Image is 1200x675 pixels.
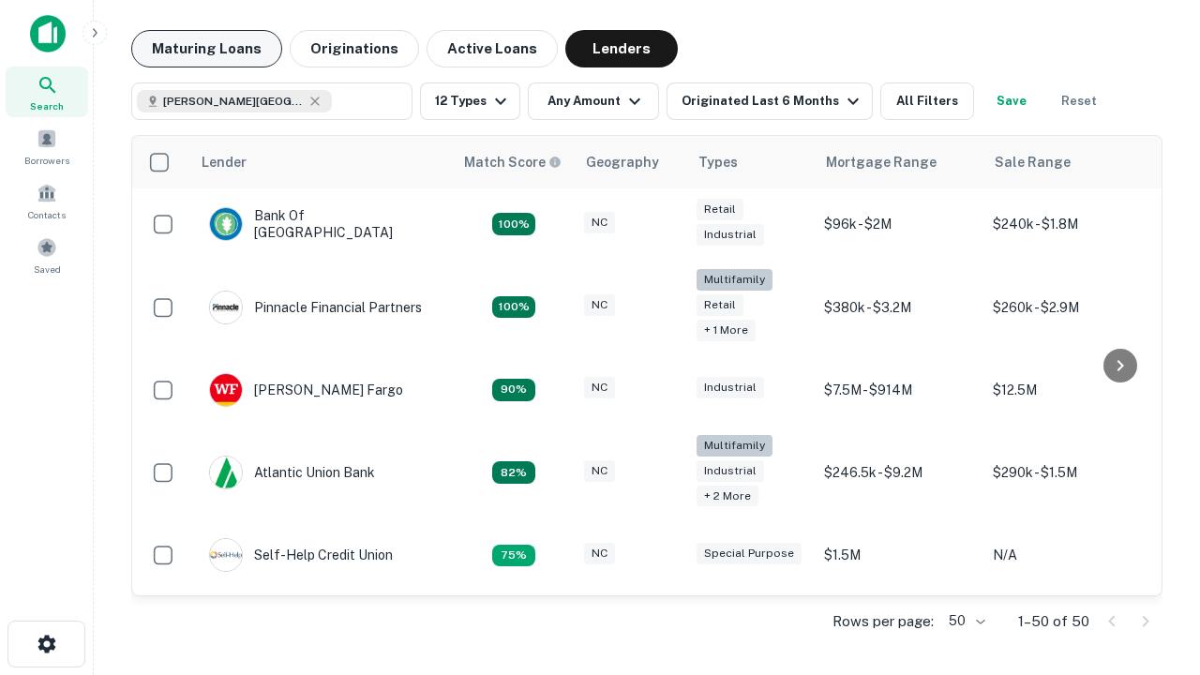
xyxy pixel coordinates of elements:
img: picture [210,374,242,406]
div: Capitalize uses an advanced AI algorithm to match your search with the best lender. The match sco... [464,152,562,172]
div: Industrial [697,377,764,398]
td: $7.5M - $914M [815,354,983,426]
div: Matching Properties: 24, hasApolloMatch: undefined [492,296,535,319]
div: NC [584,212,615,233]
button: Any Amount [528,82,659,120]
img: picture [210,208,242,240]
td: $380k - $3.2M [815,260,983,354]
span: Contacts [28,207,66,222]
div: [PERSON_NAME] Fargo [209,373,403,407]
a: Search [6,67,88,117]
button: Originated Last 6 Months [667,82,873,120]
p: 1–50 of 50 [1018,610,1089,633]
button: 12 Types [420,82,520,120]
img: picture [210,539,242,571]
div: NC [584,543,615,564]
button: All Filters [880,82,974,120]
th: Sale Range [983,136,1152,188]
button: Save your search to get updates of matches that match your search criteria. [982,82,1042,120]
div: Pinnacle Financial Partners [209,291,422,324]
span: Search [30,98,64,113]
td: $290k - $1.5M [983,426,1152,520]
div: Types [698,151,738,173]
div: Industrial [697,460,764,482]
td: $240k - $1.8M [983,188,1152,260]
button: Reset [1049,82,1109,120]
img: capitalize-icon.png [30,15,66,52]
div: Multifamily [697,269,772,291]
div: Lender [202,151,247,173]
div: Mortgage Range [826,151,937,173]
div: NC [584,460,615,482]
td: $260k - $2.9M [983,260,1152,354]
div: + 1 more [697,320,756,341]
div: Matching Properties: 10, hasApolloMatch: undefined [492,545,535,567]
span: Borrowers [24,153,69,168]
span: Saved [34,262,61,277]
th: Types [687,136,815,188]
button: Maturing Loans [131,30,282,67]
div: NC [584,294,615,316]
a: Contacts [6,175,88,226]
div: Matching Properties: 11, hasApolloMatch: undefined [492,461,535,484]
button: Originations [290,30,419,67]
iframe: Chat Widget [1106,525,1200,615]
div: Matching Properties: 12, hasApolloMatch: undefined [492,379,535,401]
td: N/A [983,519,1152,591]
div: + 2 more [697,486,758,507]
th: Geography [575,136,687,188]
th: Capitalize uses an advanced AI algorithm to match your search with the best lender. The match sco... [453,136,575,188]
th: Lender [190,136,453,188]
div: Special Purpose [697,543,802,564]
div: Retail [697,199,743,220]
td: $246.5k - $9.2M [815,426,983,520]
td: $96k - $2M [815,188,983,260]
div: Bank Of [GEOGRAPHIC_DATA] [209,207,434,241]
div: Self-help Credit Union [209,538,393,572]
div: Sale Range [995,151,1071,173]
div: Retail [697,294,743,316]
span: [PERSON_NAME][GEOGRAPHIC_DATA], [GEOGRAPHIC_DATA] [163,93,304,110]
a: Borrowers [6,121,88,172]
p: Rows per page: [832,610,934,633]
div: 50 [941,607,988,635]
div: NC [584,377,615,398]
a: Saved [6,230,88,280]
div: Matching Properties: 14, hasApolloMatch: undefined [492,213,535,235]
div: Geography [586,151,659,173]
div: Originated Last 6 Months [682,90,864,112]
button: Active Loans [427,30,558,67]
td: $1.5M [815,519,983,591]
h6: Match Score [464,152,558,172]
div: Multifamily [697,435,772,457]
td: $12.5M [983,354,1152,426]
div: Industrial [697,224,764,246]
button: Lenders [565,30,678,67]
th: Mortgage Range [815,136,983,188]
img: picture [210,292,242,323]
img: picture [210,457,242,488]
div: Atlantic Union Bank [209,456,375,489]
